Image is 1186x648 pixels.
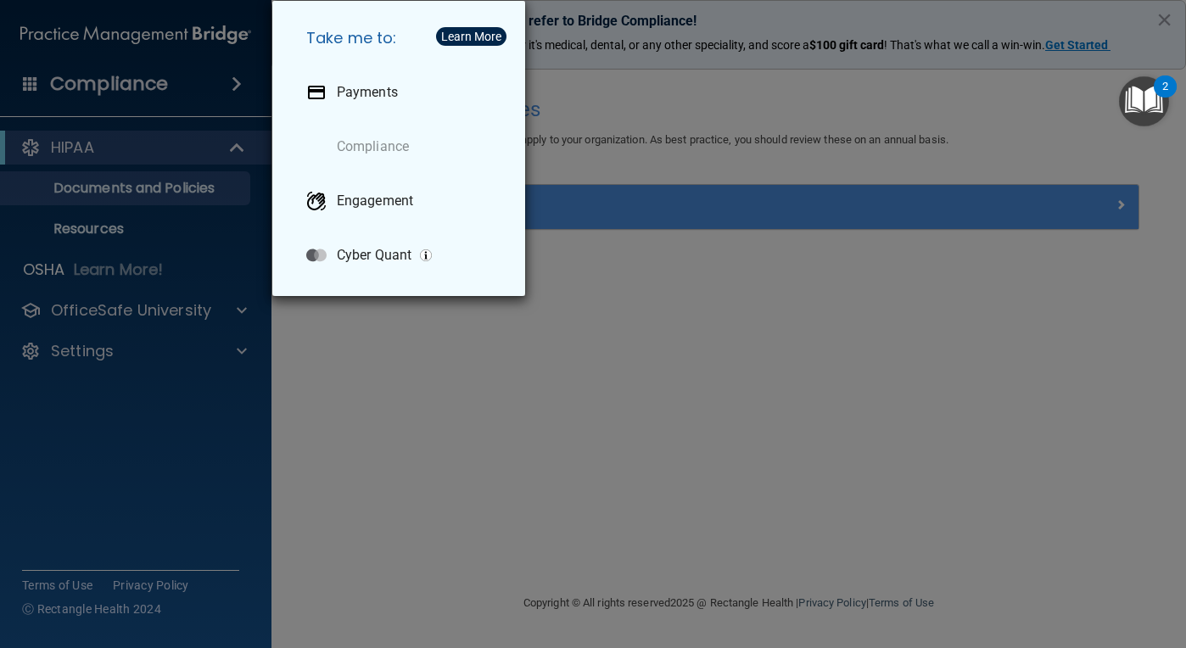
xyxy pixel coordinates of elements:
p: Payments [337,84,398,101]
p: Cyber Quant [337,247,411,264]
iframe: Drift Widget Chat Controller [892,528,1166,595]
div: Learn More [441,31,501,42]
p: Engagement [337,193,413,209]
h5: Take me to: [293,14,512,62]
a: Compliance [293,123,512,170]
a: Cyber Quant [293,232,512,279]
div: 2 [1162,87,1168,109]
button: Open Resource Center, 2 new notifications [1119,76,1169,126]
a: Engagement [293,177,512,225]
button: Learn More [436,27,506,46]
a: Payments [293,69,512,116]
